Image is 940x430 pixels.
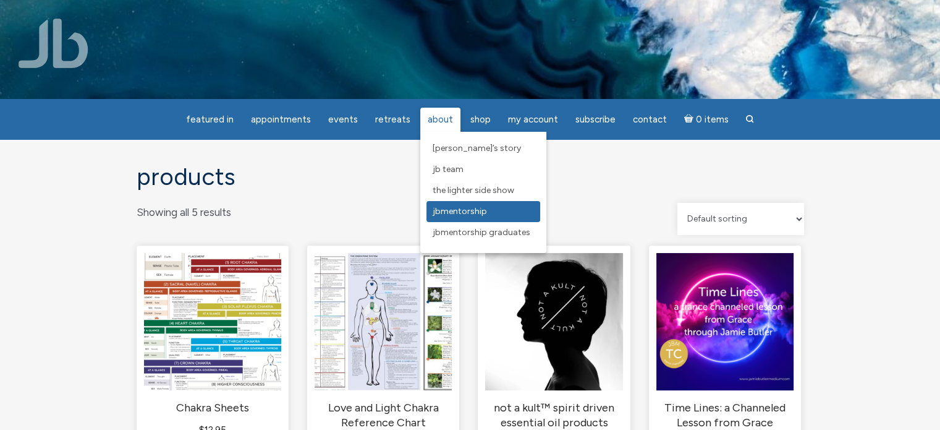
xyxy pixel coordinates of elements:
a: Retreats [368,108,418,132]
img: Time Lines: a Channeled Lesson from Grace [656,253,794,390]
img: Chakra Sheets [144,253,281,390]
span: 0 items [695,115,728,124]
h2: not a kult™ spirit driven essential oil products [485,401,622,430]
p: Showing all 5 results [137,203,231,222]
span: Subscribe [575,114,616,125]
span: Contact [633,114,667,125]
a: JBMentorship Graduates [426,222,540,243]
span: Events [328,114,358,125]
a: not a kult™ spirit driven essential oil products [485,253,622,430]
a: My Account [501,108,565,132]
a: The Lighter Side Show [426,180,540,201]
i: Cart [684,114,696,125]
a: Shop [463,108,498,132]
span: JBMentorship Graduates [433,227,530,238]
span: [PERSON_NAME]’s Story [433,143,521,153]
a: Appointments [243,108,318,132]
span: Shop [470,114,491,125]
span: featured in [186,114,234,125]
a: JBMentorship [426,201,540,222]
img: Love and Light Chakra Reference Chart [315,253,452,390]
span: JB Team [433,164,464,174]
a: Contact [625,108,674,132]
span: JBMentorship [433,206,487,217]
h2: Love and Light Chakra Reference Chart [315,401,452,430]
a: Cart0 items [677,106,736,132]
a: About [420,108,460,132]
span: Appointments [251,114,311,125]
a: Events [321,108,365,132]
span: Retreats [375,114,410,125]
img: Jamie Butler. The Everyday Medium [19,19,88,68]
select: Shop order [677,203,804,235]
span: About [428,114,453,125]
h1: Products [137,164,804,191]
h2: Chakra Sheets [144,401,281,416]
a: JB Team [426,159,540,180]
img: not a kult™ spirit driven essential oil products [485,253,622,390]
h2: Time Lines: a Channeled Lesson from Grace [656,401,794,430]
a: featured in [179,108,241,132]
span: My Account [508,114,558,125]
span: The Lighter Side Show [433,185,514,196]
a: Subscribe [568,108,623,132]
a: [PERSON_NAME]’s Story [426,138,540,159]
